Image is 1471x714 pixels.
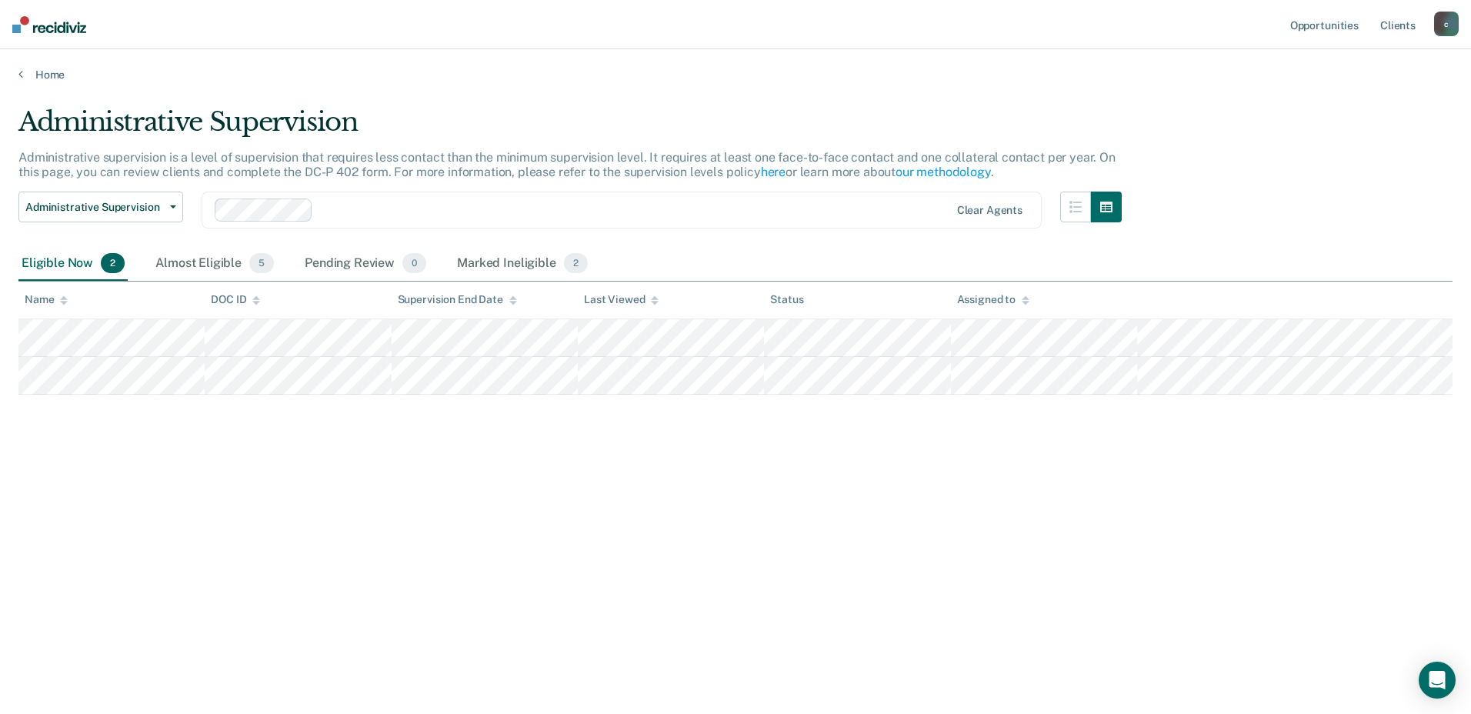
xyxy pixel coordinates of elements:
[302,247,429,281] div: Pending Review0
[1419,662,1456,699] div: Open Intercom Messenger
[249,253,274,273] span: 5
[18,247,128,281] div: Eligible Now2
[18,106,1122,150] div: Administrative Supervision
[18,68,1453,82] a: Home
[25,201,164,214] span: Administrative Supervision
[770,293,803,306] div: Status
[211,293,260,306] div: DOC ID
[761,165,786,179] a: here
[957,293,1029,306] div: Assigned to
[25,293,68,306] div: Name
[18,192,183,222] button: Administrative Supervision
[584,293,659,306] div: Last Viewed
[402,253,426,273] span: 0
[454,247,591,281] div: Marked Ineligible2
[152,247,277,281] div: Almost Eligible5
[398,293,517,306] div: Supervision End Date
[957,204,1022,217] div: Clear agents
[1434,12,1459,36] button: c
[564,253,588,273] span: 2
[896,165,991,179] a: our methodology
[101,253,125,273] span: 2
[18,150,1116,179] p: Administrative supervision is a level of supervision that requires less contact than the minimum ...
[12,16,86,33] img: Recidiviz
